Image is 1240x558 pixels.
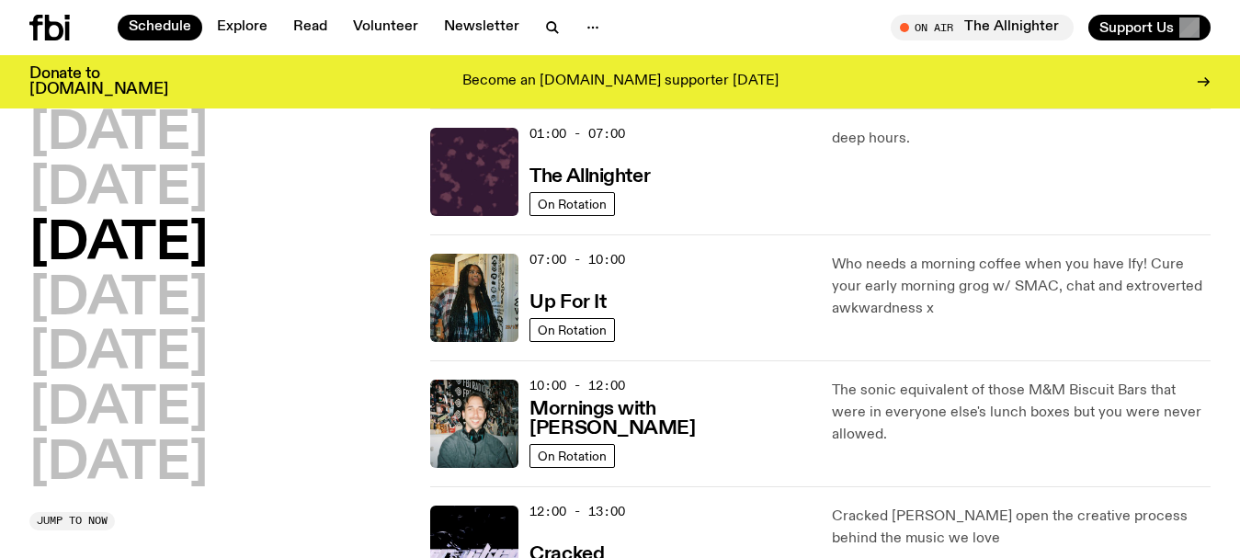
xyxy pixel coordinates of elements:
[529,293,606,313] h3: Up For It
[29,164,208,215] button: [DATE]
[529,503,625,520] span: 12:00 - 13:00
[529,400,809,438] h3: Mornings with [PERSON_NAME]
[282,15,338,40] a: Read
[538,449,607,462] span: On Rotation
[832,128,1211,150] p: deep hours.
[538,197,607,211] span: On Rotation
[832,254,1211,320] p: Who needs a morning coffee when you have Ify! Cure your early morning grog w/ SMAC, chat and extr...
[29,328,208,380] button: [DATE]
[430,254,518,342] img: Ify - a Brown Skin girl with black braided twists, looking up to the side with her tongue stickin...
[37,516,108,526] span: Jump to now
[462,74,779,90] p: Become an [DOMAIN_NAME] supporter [DATE]
[29,438,208,490] button: [DATE]
[29,512,115,530] button: Jump to now
[529,164,650,187] a: The Allnighter
[1088,15,1211,40] button: Support Us
[433,15,530,40] a: Newsletter
[29,383,208,435] button: [DATE]
[206,15,279,40] a: Explore
[29,66,168,97] h3: Donate to [DOMAIN_NAME]
[529,318,615,342] a: On Rotation
[29,219,208,270] button: [DATE]
[342,15,429,40] a: Volunteer
[529,444,615,468] a: On Rotation
[529,290,606,313] a: Up For It
[29,108,208,160] button: [DATE]
[529,377,625,394] span: 10:00 - 12:00
[529,125,625,142] span: 01:00 - 07:00
[529,396,809,438] a: Mornings with [PERSON_NAME]
[832,506,1211,550] p: Cracked [PERSON_NAME] open the creative process behind the music we love
[529,251,625,268] span: 07:00 - 10:00
[1099,19,1174,36] span: Support Us
[118,15,202,40] a: Schedule
[891,15,1074,40] button: On AirThe Allnighter
[529,167,650,187] h3: The Allnighter
[430,380,518,468] img: Radio presenter Ben Hansen sits in front of a wall of photos and an fbi radio sign. Film photo. B...
[538,323,607,336] span: On Rotation
[529,192,615,216] a: On Rotation
[832,380,1211,446] p: The sonic equivalent of those M&M Biscuit Bars that were in everyone else's lunch boxes but you w...
[29,274,208,325] button: [DATE]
